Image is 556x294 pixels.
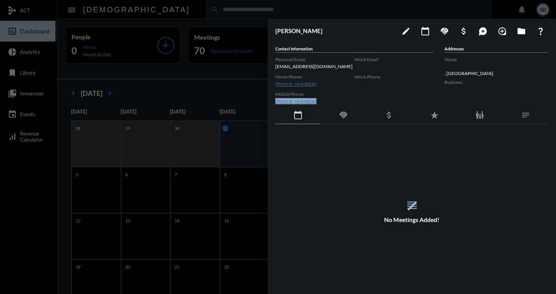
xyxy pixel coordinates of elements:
[339,110,348,120] mat-icon: handshake
[475,110,484,120] mat-icon: family_restroom
[275,57,355,62] label: Personal Email:
[444,57,548,62] label: Home:
[275,46,434,53] h5: Contact Information
[521,110,530,120] mat-icon: notes
[275,74,355,80] label: Home Phone:
[275,99,316,104] a: [PHONE_NUMBER]
[514,23,529,38] button: Archives
[459,27,468,36] mat-icon: attach_money
[406,199,418,212] mat-icon: reorder
[456,23,471,38] button: Add Business
[398,23,414,38] button: edit person
[355,57,434,62] label: Work Email:
[478,27,488,36] mat-icon: maps_ugc
[533,23,548,38] button: What If?
[437,23,452,38] button: Add Commitment
[355,74,434,80] label: Work Phone:
[275,216,548,223] h5: No Meetings Added!
[494,23,510,38] button: Add Introduction
[444,79,548,85] label: Business:
[275,91,355,97] label: Mobile Phone:
[440,27,449,36] mat-icon: handshake
[536,27,545,36] mat-icon: question_mark
[517,27,526,36] mat-icon: folder
[498,27,507,36] mat-icon: loupe
[275,63,355,69] p: [EMAIL_ADDRESS][DOMAIN_NAME]
[430,110,439,120] mat-icon: star_rate
[475,23,491,38] button: Add Mention
[401,27,411,36] mat-icon: edit
[421,27,430,36] mat-icon: calendar_today
[275,27,395,34] h3: [PERSON_NAME]
[385,110,394,120] mat-icon: attach_money
[418,23,433,38] button: Add meeting
[275,81,316,87] a: [PHONE_NUMBER]
[444,70,548,76] p: , [GEOGRAPHIC_DATA]
[293,110,303,120] mat-icon: calendar_today
[444,46,548,53] h5: Addresses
